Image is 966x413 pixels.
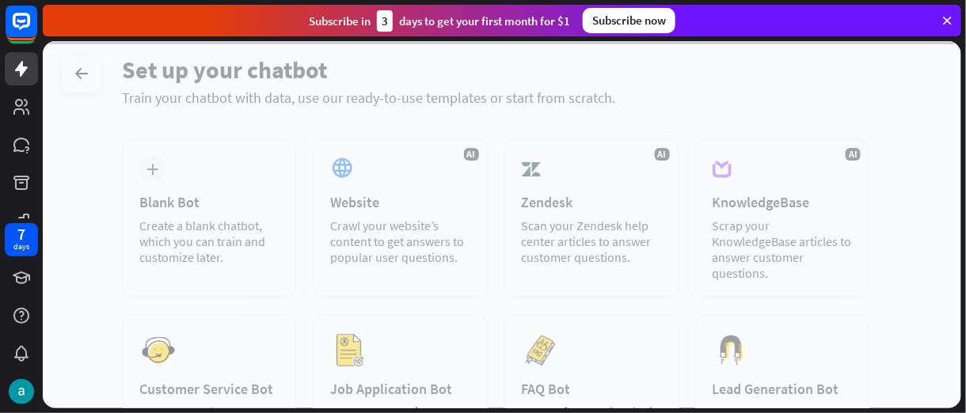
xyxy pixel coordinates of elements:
div: 3 [377,10,393,32]
div: Subscribe in days to get your first month for $1 [309,10,570,32]
a: 7 days [5,223,38,256]
div: Subscribe now [583,8,675,33]
button: Open LiveChat chat widget [13,6,60,54]
div: days [13,241,29,252]
div: 7 [17,227,25,241]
